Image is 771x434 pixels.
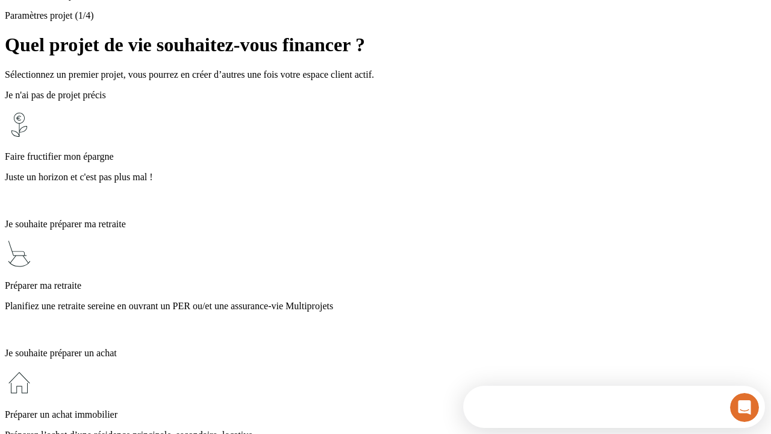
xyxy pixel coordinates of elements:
[730,393,759,422] iframe: Intercom live chat
[5,219,766,230] p: Je souhaite préparer ma retraite
[5,34,766,56] h1: Quel projet de vie souhaitez-vous financer ?
[5,10,766,21] p: Paramètres projet (1/4)
[5,90,766,101] p: Je n'ai pas de projet précis
[5,172,766,183] p: Juste un horizon et c'est pas plus mal !
[5,409,766,420] p: Préparer un achat immobilier
[463,386,765,428] iframe: Intercom live chat discovery launcher
[5,280,766,291] p: Préparer ma retraite
[5,151,766,162] p: Faire fructifier mon épargne
[5,69,374,80] span: Sélectionnez un premier projet, vous pourrez en créer d’autres une fois votre espace client actif.
[5,301,766,312] p: Planifiez une retraite sereine en ouvrant un PER ou/et une assurance-vie Multiprojets
[5,348,766,359] p: Je souhaite préparer un achat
